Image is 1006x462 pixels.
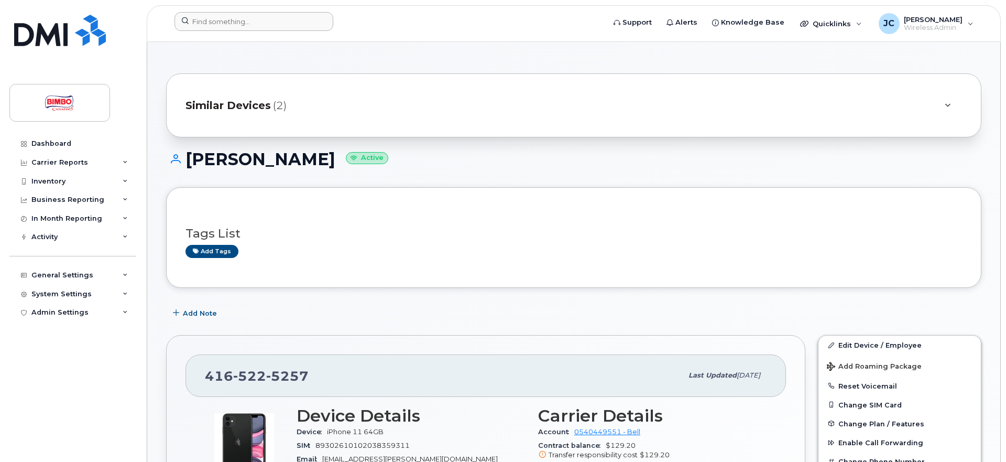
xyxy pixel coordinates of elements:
span: iPhone 11 64GB [327,428,384,436]
span: Last updated [688,371,737,379]
span: Similar Devices [185,98,271,113]
span: $129.20 [640,451,670,459]
h1: [PERSON_NAME] [166,150,981,168]
span: Transfer responsibility cost [549,451,638,459]
span: Change Plan / Features [838,420,924,427]
span: Add Roaming Package [827,362,922,372]
button: Add Note [166,304,226,323]
span: Contract balance [538,442,606,449]
span: Account [538,428,574,436]
span: (2) [273,98,287,113]
button: Enable Call Forwarding [818,433,981,452]
h3: Carrier Details [538,406,767,425]
span: Add Note [183,308,217,318]
button: Change SIM Card [818,395,981,414]
a: Edit Device / Employee [818,336,981,354]
h3: Tags List [185,227,962,240]
span: Enable Call Forwarding [838,439,923,447]
span: 416 [205,368,309,384]
span: 522 [233,368,266,384]
span: 5257 [266,368,309,384]
h3: Device Details [297,406,526,425]
small: Active [346,152,388,164]
span: [DATE] [737,371,760,379]
span: $129.20 [538,442,767,460]
button: Add Roaming Package [818,355,981,377]
span: SIM [297,442,315,449]
span: 89302610102038359311 [315,442,410,449]
button: Reset Voicemail [818,377,981,395]
a: Add tags [185,245,238,258]
span: Device [297,428,327,436]
a: 0540449551 - Bell [574,428,640,436]
button: Change Plan / Features [818,414,981,433]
